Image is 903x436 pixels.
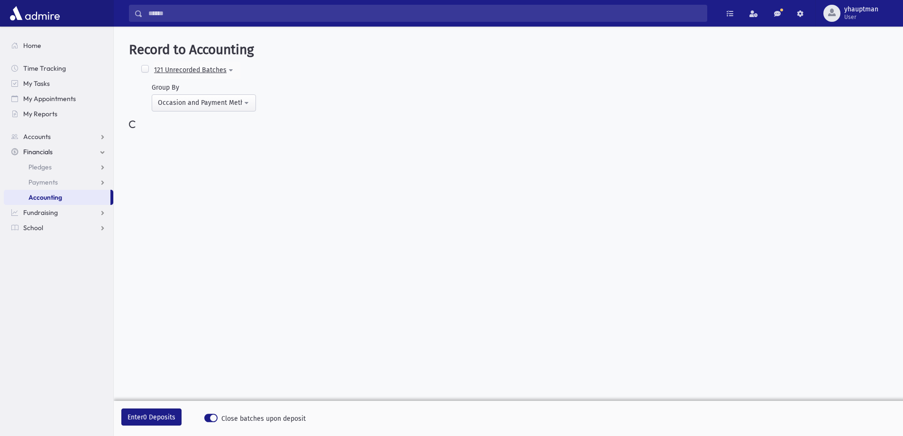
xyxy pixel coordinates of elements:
[28,178,58,186] span: Payments
[8,4,62,23] img: AdmirePro
[4,38,113,53] a: Home
[4,106,113,121] a: My Reports
[28,163,52,171] span: Pledges
[4,144,113,159] a: Financials
[23,223,43,232] span: School
[23,110,57,118] span: My Reports
[844,13,878,21] span: User
[154,62,240,79] button: 121 Unrecorded Batches
[844,6,878,13] span: yhauptman
[4,76,113,91] a: My Tasks
[23,41,41,50] span: Home
[4,91,113,106] a: My Appointments
[23,208,58,217] span: Fundraising
[158,98,242,108] div: Occasion and Payment Method
[221,414,306,424] span: Close batches upon deposit
[23,94,76,103] span: My Appointments
[4,190,110,205] a: Accounting
[121,408,182,426] button: Enter0 Deposits
[4,175,113,190] a: Payments
[4,220,113,235] a: School
[4,159,113,175] a: Pledges
[23,64,66,73] span: Time Tracking
[152,83,256,93] div: Group By
[143,413,175,421] span: 0 Deposits
[28,193,62,202] span: Accounting
[4,205,113,220] a: Fundraising
[152,94,256,111] button: Occasion and Payment Method
[4,61,113,76] a: Time Tracking
[143,5,707,22] input: Search
[129,42,254,57] span: Record to Accounting
[4,129,113,144] a: Accounts
[23,132,51,141] span: Accounts
[23,148,53,156] span: Financials
[23,79,50,88] span: My Tasks
[154,65,227,75] div: 121 Unrecorded Batches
